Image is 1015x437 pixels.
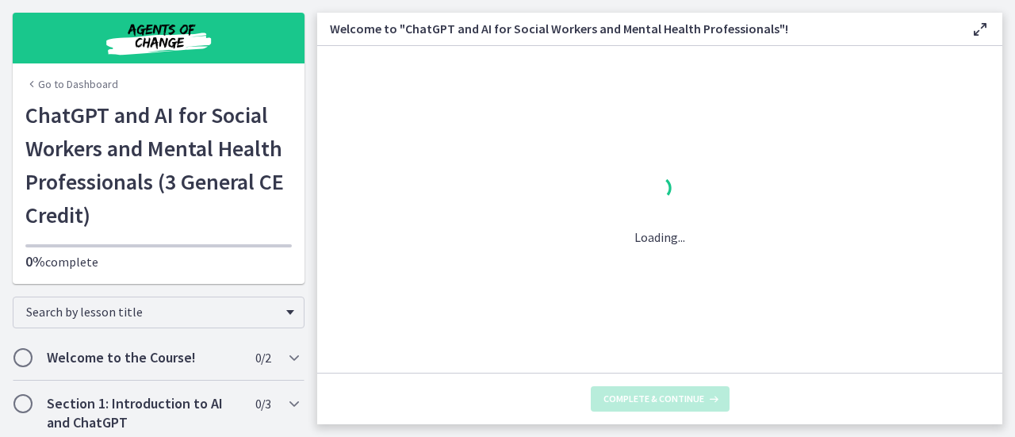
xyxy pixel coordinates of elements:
[25,252,292,271] p: complete
[603,393,704,405] span: Complete & continue
[25,98,292,232] h1: ChatGPT and AI for Social Workers and Mental Health Professionals (3 General CE Credit)
[25,252,45,270] span: 0%
[25,76,118,92] a: Go to Dashboard
[255,348,270,367] span: 0 / 2
[63,19,254,57] img: Agents of Change
[634,228,685,247] p: Loading...
[330,19,945,38] h3: Welcome to "ChatGPT and AI for Social Workers and Mental Health Professionals"!
[591,386,730,412] button: Complete & continue
[47,394,240,432] h2: Section 1: Introduction to AI and ChatGPT
[47,348,240,367] h2: Welcome to the Course!
[255,394,270,413] span: 0 / 3
[13,297,304,328] div: Search by lesson title
[26,304,278,320] span: Search by lesson title
[634,172,685,209] div: 1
